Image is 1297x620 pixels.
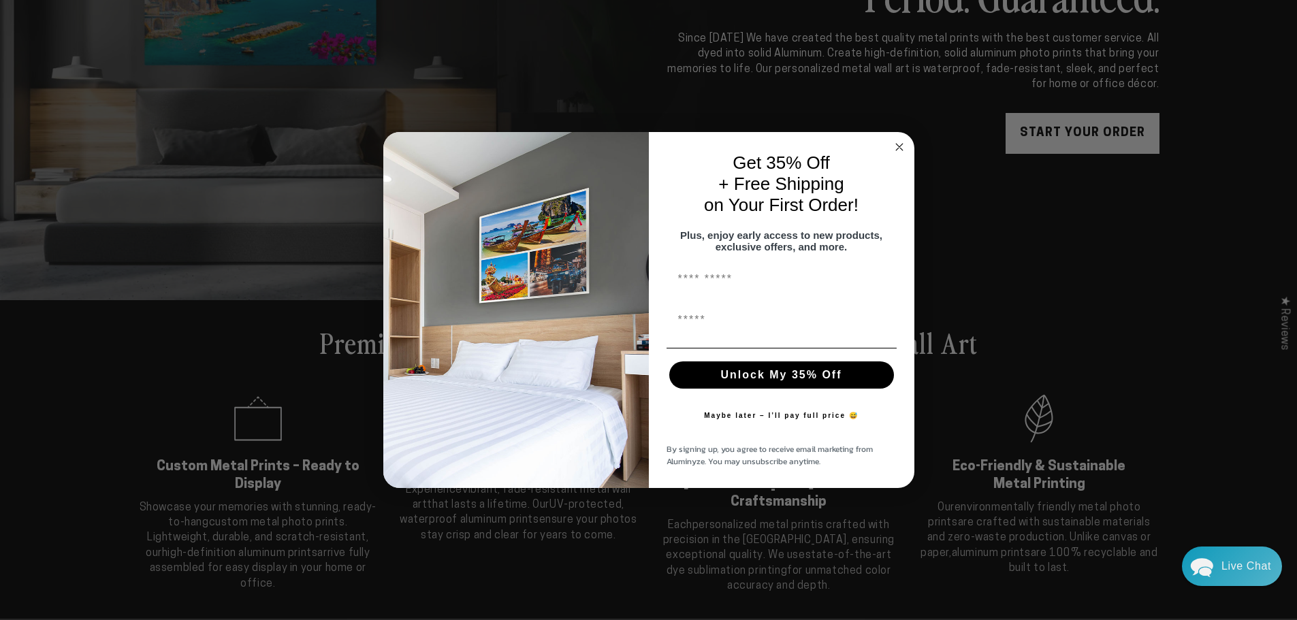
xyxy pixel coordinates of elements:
[704,195,859,215] span: on Your First Order!
[1221,546,1271,586] div: Contact Us Directly
[1182,546,1282,586] div: Chat widget toggle
[718,174,844,194] span: + Free Shipping
[667,443,873,468] span: By signing up, you agree to receive email marketing from Aluminyze. You may unsubscribe anytime.
[891,139,908,155] button: Close dialog
[697,402,865,429] button: Maybe later – I’ll pay full price 😅
[669,361,894,389] button: Unlock My 35% Off
[667,348,897,348] img: underline
[733,152,830,173] span: Get 35% Off
[680,229,882,252] span: Plus, enjoy early access to new products, exclusive offers, and more.
[383,132,649,489] img: 728e4f65-7e6c-44e2-b7d1-0292a396982f.jpeg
